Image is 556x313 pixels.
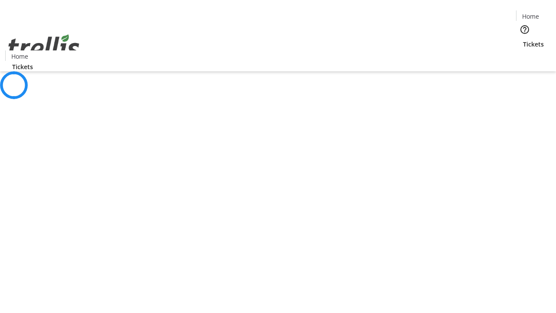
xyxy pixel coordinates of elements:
a: Tickets [516,40,551,49]
button: Help [516,21,533,38]
span: Home [522,12,539,21]
span: Home [11,52,28,61]
span: Tickets [12,62,33,71]
a: Tickets [5,62,40,71]
a: Home [6,52,33,61]
a: Home [516,12,544,21]
img: Orient E2E Organization xzK6rAxTjD's Logo [5,25,83,68]
button: Cart [516,49,533,66]
span: Tickets [523,40,544,49]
